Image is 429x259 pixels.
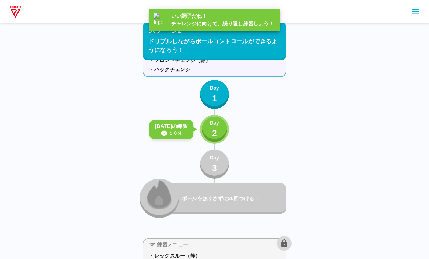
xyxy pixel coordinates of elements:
img: locked_fire_icon [147,179,172,209]
p: いい調子だね！ チャレンジに向けて、繰り返し練習しよう！ [171,12,274,28]
img: dummy [9,4,22,19]
p: 3 [212,162,217,175]
p: ・バックチェンジ [149,66,280,73]
p: ドリブルしながらボールコントロールができるようになろう！ [148,37,281,54]
p: [DATE]の練習 [155,122,188,130]
p: 練習メニュー [157,241,188,248]
p: Day [210,154,219,162]
p: ボールを無くさずに20回つける！ [182,195,284,202]
p: ・フロントチェンジ（静） [149,57,280,64]
button: locked_fire_icon [140,179,179,218]
p: Day [210,84,219,92]
button: sidemenu [409,5,421,18]
p: 1 [212,92,217,105]
button: Day1 [200,80,229,109]
p: １０分 [169,130,182,137]
button: Day2 [200,115,229,144]
p: ステージ2 [148,25,182,36]
p: Day [210,119,219,127]
button: Day3 [200,150,229,179]
p: 2 [212,127,217,140]
img: logo [154,13,168,27]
